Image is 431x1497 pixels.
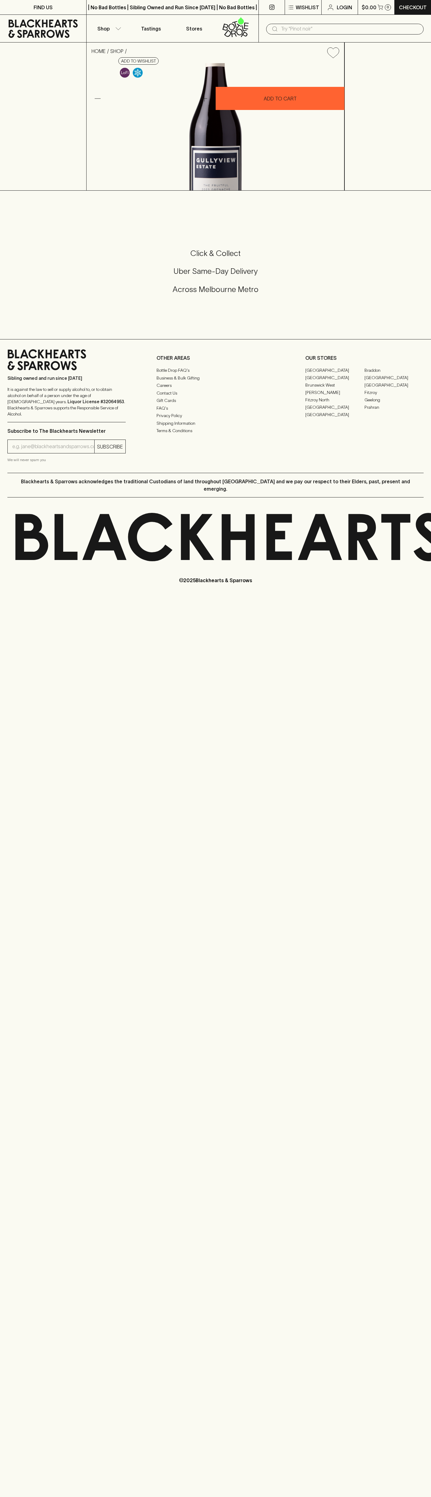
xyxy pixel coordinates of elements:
[362,4,376,11] p: $0.00
[87,15,130,42] button: Shop
[12,478,419,493] p: Blackhearts & Sparrows acknowledges the traditional Custodians of land throughout [GEOGRAPHIC_DAT...
[305,374,364,381] a: [GEOGRAPHIC_DATA]
[157,389,275,397] a: Contact Us
[157,397,275,404] a: Gift Cards
[91,48,106,54] a: HOME
[129,15,173,42] a: Tastings
[399,4,427,11] p: Checkout
[305,354,424,362] p: OUR STORES
[7,266,424,276] h5: Uber Same-Day Delivery
[157,404,275,412] a: FAQ's
[7,375,126,381] p: Sibling owned and run since [DATE]
[364,374,424,381] a: [GEOGRAPHIC_DATA]
[325,45,342,61] button: Add to wishlist
[387,6,389,9] p: 0
[118,66,131,79] a: Some may call it natural, others minimum intervention, either way, it’s hands off & maybe even a ...
[97,443,123,450] p: SUBSCRIBE
[305,381,364,389] a: Brunswick West
[157,382,275,389] a: Careers
[118,57,159,65] button: Add to wishlist
[364,404,424,411] a: Prahran
[141,25,161,32] p: Tastings
[364,367,424,374] a: Braddon
[305,389,364,396] a: [PERSON_NAME]
[87,63,344,190] img: 36573.png
[364,389,424,396] a: Fitzroy
[305,411,364,418] a: [GEOGRAPHIC_DATA]
[120,68,130,78] img: Lo-Fi
[95,440,125,453] button: SUBSCRIBE
[131,66,144,79] a: Wonderful as is, but a slight chill will enhance the aromatics and give it a beautiful crunch.
[157,427,275,435] a: Terms & Conditions
[364,396,424,404] a: Geelong
[305,404,364,411] a: [GEOGRAPHIC_DATA]
[157,412,275,420] a: Privacy Policy
[7,248,424,258] h5: Click & Collect
[216,87,344,110] button: ADD TO CART
[7,284,424,294] h5: Across Melbourne Metro
[7,386,126,417] p: It is against the law to sell or supply alcohol to, or to obtain alcohol on behalf of a person un...
[157,374,275,382] a: Business & Bulk Gifting
[305,396,364,404] a: Fitzroy North
[110,48,124,54] a: SHOP
[157,354,275,362] p: OTHER AREAS
[186,25,202,32] p: Stores
[133,68,143,78] img: Chilled Red
[34,4,53,11] p: FIND US
[264,95,297,102] p: ADD TO CART
[364,381,424,389] a: [GEOGRAPHIC_DATA]
[157,420,275,427] a: Shipping Information
[173,15,216,42] a: Stores
[12,442,94,452] input: e.g. jane@blackheartsandsparrows.com.au
[67,399,124,404] strong: Liquor License #32064953
[296,4,319,11] p: Wishlist
[157,367,275,374] a: Bottle Drop FAQ's
[7,427,126,435] p: Subscribe to The Blackhearts Newsletter
[337,4,352,11] p: Login
[97,25,110,32] p: Shop
[7,224,424,327] div: Call to action block
[305,367,364,374] a: [GEOGRAPHIC_DATA]
[281,24,419,34] input: Try "Pinot noir"
[7,457,126,463] p: We will never spam you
